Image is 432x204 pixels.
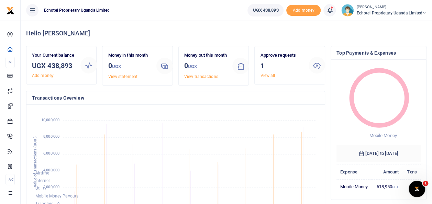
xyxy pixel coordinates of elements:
small: UGX [112,64,121,69]
a: View statement [108,74,137,79]
td: Mobile Money [336,179,372,194]
th: Amount [372,165,403,179]
th: Txns [402,165,421,179]
p: Money in this month [108,52,151,59]
h3: 0 [184,60,227,72]
text: Value of Transactions (UGX ) [33,136,37,188]
a: UGX 438,893 [247,4,284,16]
span: UGX 438,893 [253,7,278,14]
tspan: 8,000,000 [43,135,59,139]
p: Approve requests [260,52,303,59]
li: Ac [5,174,15,185]
span: Echotel Proprietary Uganda Limited [41,7,112,13]
img: logo-small [6,7,14,15]
tspan: 6,000,000 [43,151,59,156]
li: Toup your wallet [286,5,321,16]
span: Internet [35,178,50,183]
a: logo-small logo-large logo-large [6,8,14,13]
a: View transactions [184,74,218,79]
span: Utility [35,186,46,191]
span: Echotel Proprietary Uganda Limited [356,10,427,16]
h4: Hello [PERSON_NAME] [26,30,427,37]
h3: 1 [260,60,303,71]
iframe: Intercom live chat [409,181,425,197]
small: UGX [188,64,197,69]
img: profile-user [341,4,354,16]
a: Add money [32,73,54,78]
th: Expense [336,165,372,179]
small: UGX [392,185,399,189]
td: 618,950 [372,179,403,194]
span: Mobile Money Payouts [35,194,78,199]
h3: 0 [108,60,151,72]
td: 3 [402,179,421,194]
a: View all [260,73,275,78]
tspan: 10,000,000 [41,118,59,122]
a: profile-user [PERSON_NAME] Echotel Proprietary Uganda Limited [341,4,427,16]
h3: UGX 438,893 [32,60,75,71]
small: [PERSON_NAME] [356,4,427,10]
h4: Transactions Overview [32,94,319,102]
tspan: 2,000,000 [43,185,59,189]
li: Wallet ballance [245,4,286,16]
h4: Top Payments & Expenses [336,49,421,57]
li: M [5,57,15,68]
span: Airtime [35,171,49,175]
p: Your Current balance [32,52,75,59]
a: Add money [286,7,321,12]
span: 1 [423,181,428,186]
span: Mobile Money [369,133,397,138]
p: Money out this month [184,52,227,59]
tspan: 4,000,000 [43,168,59,172]
h6: [DATE] to [DATE] [336,145,421,162]
span: Add money [286,5,321,16]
